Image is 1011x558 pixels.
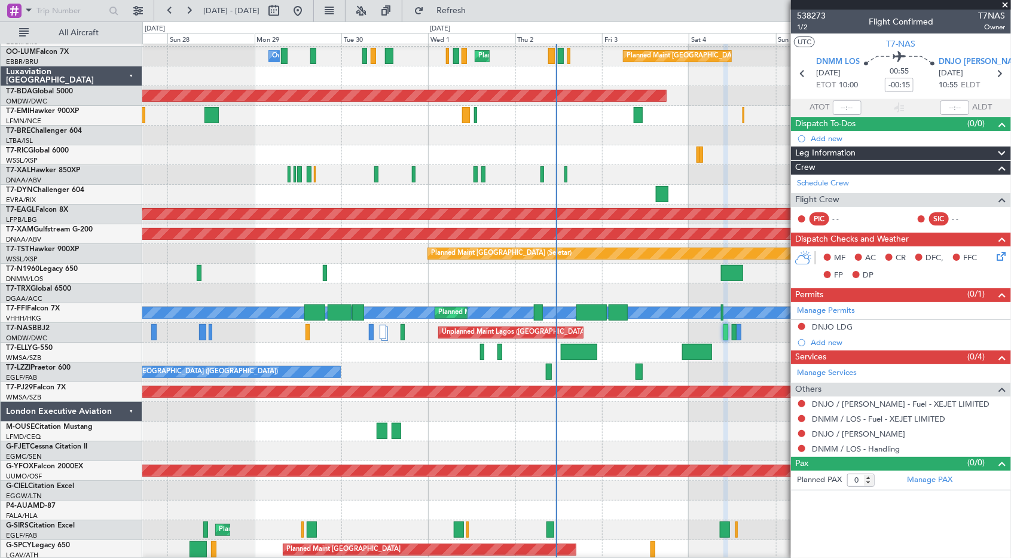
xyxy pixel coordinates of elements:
a: DNMM / LOS - Fuel - XEJET LIMITED [812,414,945,424]
div: PIC [810,212,829,225]
a: P4-AUAMD-87 [6,502,56,510]
a: LFPB/LBG [6,215,37,224]
a: G-SPCYLegacy 650 [6,542,70,549]
span: T7-LZZI [6,364,30,371]
span: ATOT [810,102,830,114]
a: DNAA/ABV [6,235,41,244]
span: G-FJET [6,443,30,450]
div: Thu 2 [515,33,602,44]
span: (0/0) [968,456,985,469]
span: Dispatch Checks and Weather [795,233,909,246]
span: G-SIRS [6,522,29,529]
span: T7-NAS [6,325,32,332]
input: Trip Number [36,2,105,20]
span: T7-BDA [6,88,32,95]
a: EGLF/FAB [6,531,37,540]
span: [DATE] - [DATE] [203,5,259,16]
a: G-SIRSCitation Excel [6,522,75,529]
span: ALDT [972,102,992,114]
a: EGLF/FAB [6,373,37,382]
div: Sat 4 [689,33,775,44]
span: AC [865,252,876,264]
div: Planned Maint [GEOGRAPHIC_DATA] (Seletar) [431,245,572,263]
span: T7-NAS [887,38,916,50]
span: Crew [795,161,815,175]
a: Manage Services [797,367,857,379]
div: Planned Maint [GEOGRAPHIC_DATA] ([GEOGRAPHIC_DATA] National) [627,47,843,65]
a: G-FJETCessna Citation II [6,443,87,450]
span: T7-EMI [6,108,29,115]
span: DP [863,270,873,282]
span: Flight Crew [795,193,839,207]
div: Fri 3 [602,33,689,44]
span: T7-FFI [6,305,27,312]
a: WSSL/XSP [6,255,38,264]
a: T7-TRXGlobal 6500 [6,285,71,292]
a: T7-XALHawker 850XP [6,167,80,174]
span: ELDT [961,80,981,92]
span: G-YFOX [6,463,33,470]
span: CR [896,252,906,264]
div: Add new [811,133,1005,144]
div: Planned Maint [GEOGRAPHIC_DATA] ([GEOGRAPHIC_DATA]) [438,304,627,322]
a: UUMO/OSF [6,472,42,481]
span: T7-RIC [6,147,28,154]
div: Flight Confirmed [869,16,933,29]
span: Leg Information [795,147,856,160]
a: DNMM/LOS [6,275,43,283]
span: Owner [978,22,1005,32]
div: Mon 29 [255,33,341,44]
a: T7-EMIHawker 900XP [6,108,79,115]
span: T7-EAGL [6,206,35,214]
span: Permits [795,288,823,302]
input: --:-- [833,100,862,115]
span: 10:55 [939,80,958,92]
div: Owner Melsbroek Air Base [272,47,353,65]
a: T7-LZZIPraetor 600 [6,364,71,371]
span: (0/1) [968,288,985,300]
span: 10:00 [839,80,858,92]
a: WSSL/XSP [6,156,38,165]
a: T7-EAGLFalcon 8X [6,206,68,214]
a: Manage Permits [797,305,855,317]
a: G-YFOXFalcon 2000EX [6,463,83,470]
span: 538273 [797,10,826,22]
span: (0/0) [968,117,985,130]
span: P4-AUA [6,502,33,510]
span: Pax [795,457,808,471]
span: G-CIEL [6,483,28,490]
div: Sun 28 [167,33,254,44]
div: Wed 1 [428,33,515,44]
a: T7-BDAGlobal 5000 [6,88,73,95]
span: 1/2 [797,22,826,32]
div: Unplanned Maint Lagos ([GEOGRAPHIC_DATA][PERSON_NAME]) [442,324,643,341]
label: Planned PAX [797,474,842,486]
span: DNMM LOS [816,56,860,68]
span: M-OUSE [6,423,35,431]
div: SIC [929,212,949,225]
a: G-CIELCitation Excel [6,483,74,490]
span: Others [795,383,821,397]
span: FP [834,270,843,282]
span: T7-ELLY [6,344,32,352]
a: T7-TSTHawker 900XP [6,246,79,253]
span: 00:55 [890,66,909,78]
div: - - [952,214,979,224]
span: [DATE] [939,68,964,80]
a: LTBA/ISL [6,136,33,145]
a: T7-XAMGulfstream G-200 [6,226,93,233]
div: Tue 30 [341,33,428,44]
span: FFC [963,252,977,264]
span: OO-LUM [6,48,36,56]
span: T7NAS [978,10,1005,22]
div: A/C Unavailable [GEOGRAPHIC_DATA] ([GEOGRAPHIC_DATA]) [84,363,278,381]
a: OMDW/DWC [6,334,47,343]
a: T7-FFIFalcon 7X [6,305,60,312]
button: Refresh [408,1,480,20]
div: DNJO LDG [812,322,853,332]
span: T7-TST [6,246,29,253]
span: G-SPCY [6,542,32,549]
span: Services [795,350,826,364]
a: DNMM / LOS - Handling [812,444,900,454]
a: WMSA/SZB [6,353,41,362]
